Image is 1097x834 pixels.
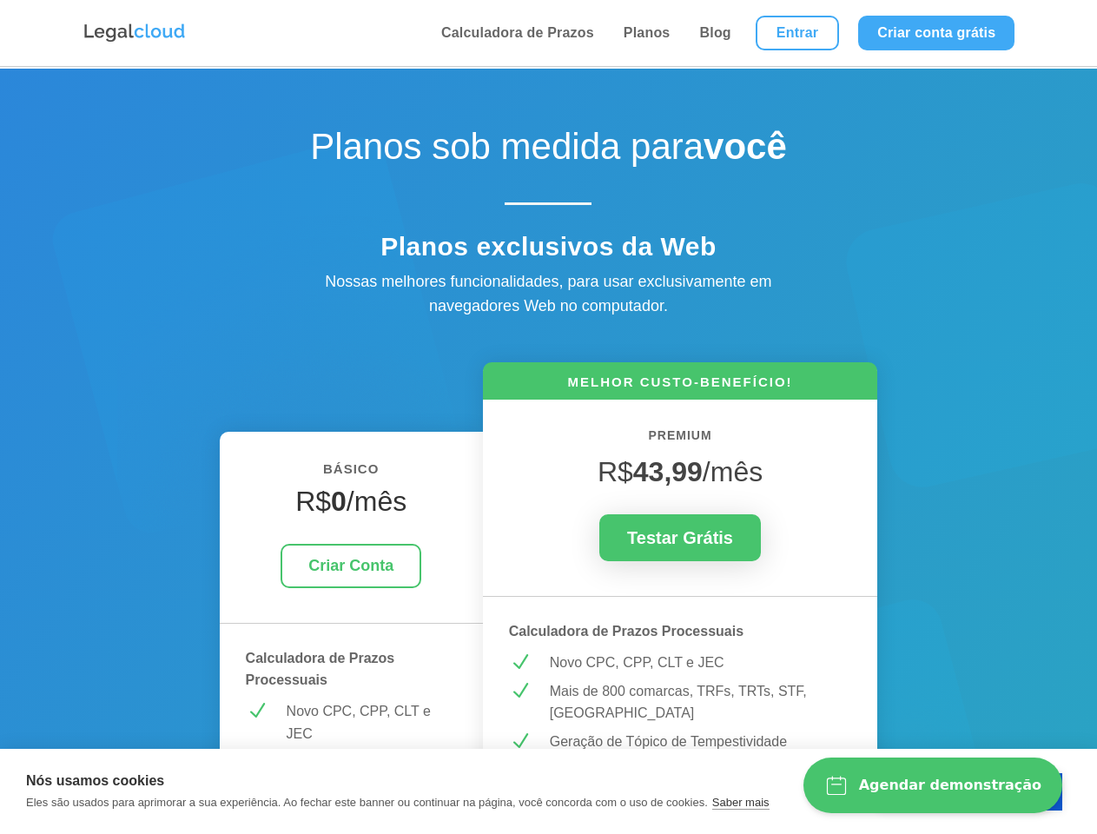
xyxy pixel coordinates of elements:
a: Testar Grátis [599,514,761,561]
p: Eles são usados para aprimorar a sua experiência. Ao fechar este banner ou continuar na página, v... [26,796,708,809]
span: N [509,680,531,702]
p: Novo CPC, CPP, CLT e JEC [287,700,457,745]
p: Mais de 800 comarcas, TRFs, TRTs, STF, [GEOGRAPHIC_DATA] [550,680,852,725]
h4: Planos exclusivos da Web [244,231,852,271]
strong: 43,99 [633,456,703,487]
h4: R$ /mês [246,485,457,526]
strong: Nós usamos cookies [26,773,164,788]
strong: 0 [331,486,347,517]
strong: Calculadora de Prazos Processuais [509,624,743,639]
a: Criar conta grátis [858,16,1014,50]
span: N [246,700,268,722]
p: Novo CPC, CPP, CLT e JEC [550,652,852,674]
h1: Planos sob medida para [244,125,852,177]
p: Geração de Tópico de Tempestividade [550,731,852,753]
a: Saber mais [712,796,770,810]
strong: você [704,126,787,167]
h6: BÁSICO [246,458,457,489]
span: R$ /mês [598,456,763,487]
div: Nossas melhores funcionalidades, para usar exclusivamente em navegadores Web no computador. [287,269,809,320]
h6: PREMIUM [509,426,852,455]
a: Criar Conta [281,544,421,588]
span: N [509,652,531,673]
strong: Calculadora de Prazos Processuais [246,651,395,688]
img: Logo da Legalcloud [83,22,187,44]
a: Entrar [756,16,839,50]
h6: MELHOR CUSTO-BENEFÍCIO! [483,373,878,400]
span: N [509,731,531,752]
